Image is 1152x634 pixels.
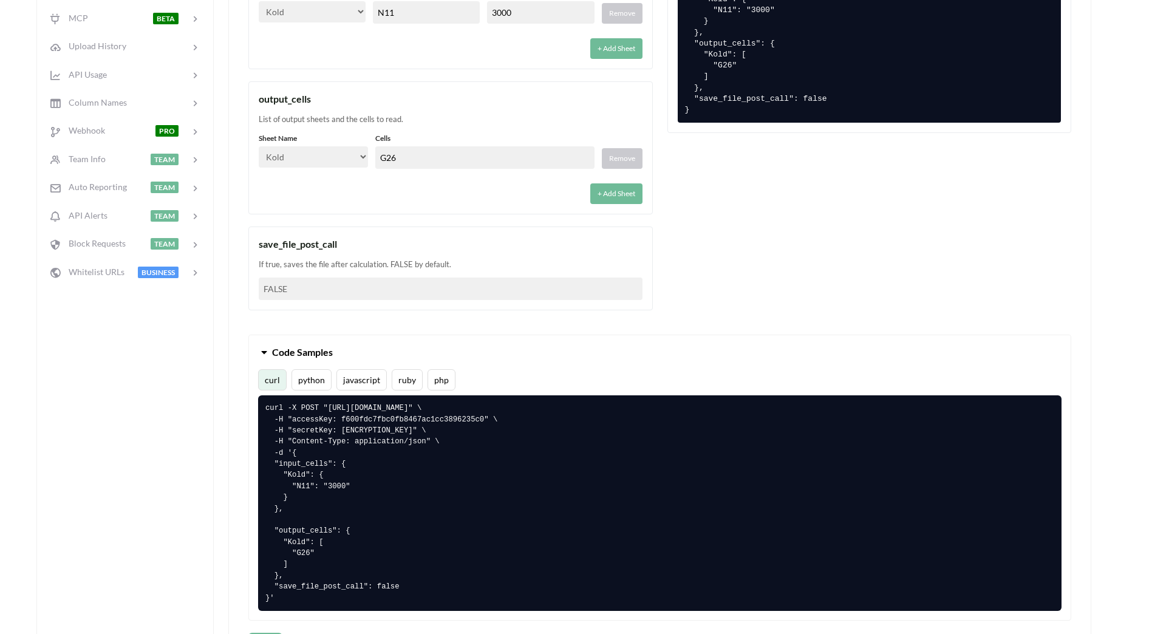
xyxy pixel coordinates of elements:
pre: curl -X POST "[URL][DOMAIN_NAME]" \ -H "accessKey: f600fdc7fbc0fb8467ac1cc3896235c0" \ -H "secret... [258,395,1062,611]
button: ruby [392,369,423,390]
span: Code Samples [272,346,333,358]
span: Whitelist URLs [61,267,124,277]
span: Team Info [61,154,106,164]
button: + Add Sheet [590,183,642,204]
div: List of output sheets and the cells to read. [259,114,642,126]
span: Auto Reporting [61,182,127,192]
input: New value for cell [487,1,594,24]
button: + Add Sheet [590,38,642,59]
label: Cells [375,133,594,144]
button: Code Samples [249,335,1071,369]
button: curl [258,369,287,390]
button: php [428,369,455,390]
span: PRO [155,125,179,137]
button: javascript [336,369,387,390]
span: Webhook [61,125,105,135]
button: Remove [602,3,642,24]
span: TEAM [151,238,179,250]
span: BUSINESS [138,267,179,278]
button: python [291,369,332,390]
span: MCP [61,13,88,23]
span: Upload History [61,41,126,51]
span: API Alerts [61,210,107,220]
span: Block Requests [61,238,126,248]
div: save_file_post_call [259,237,642,251]
input: A1 or named_cell [373,1,480,24]
div: If true, saves the file after calculation. FALSE by default. [259,259,642,271]
span: TEAM [151,210,179,222]
button: Remove [602,148,642,169]
span: TEAM [151,154,179,165]
label: Sheet Name [259,133,368,144]
span: API Usage [61,69,107,80]
div: output_cells [259,92,642,106]
span: Column Names [61,97,127,107]
span: BETA [153,13,179,24]
span: TEAM [151,182,179,193]
input: Ex. A1, A2, C5... [375,146,594,169]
